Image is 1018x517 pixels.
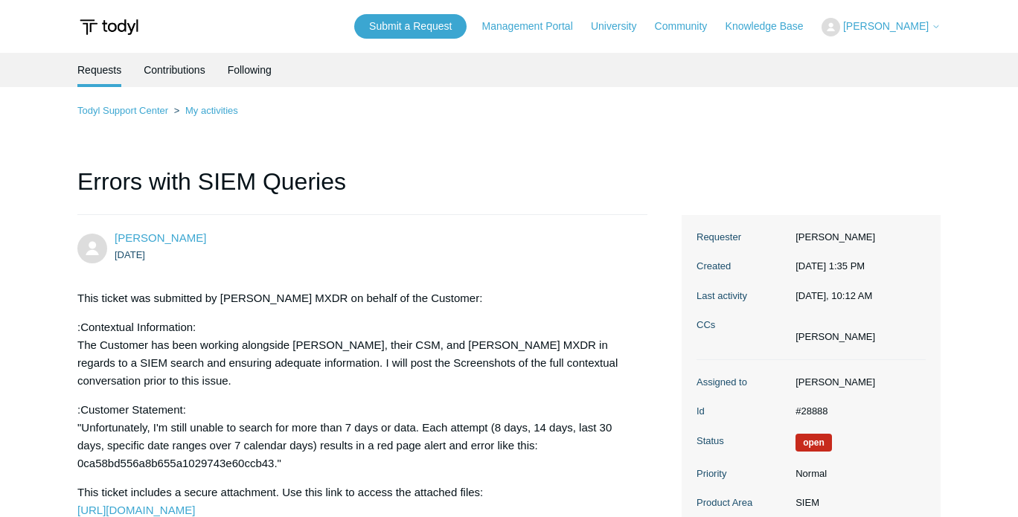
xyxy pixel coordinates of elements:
dt: Assigned to [697,375,788,390]
a: University [591,19,651,34]
a: Following [228,53,272,87]
dd: [PERSON_NAME] [788,230,926,245]
dt: Id [697,404,788,419]
dt: Requester [697,230,788,245]
li: Requests [77,53,121,87]
dt: CCs [697,318,788,333]
p: :Contextual Information: The Customer has been working alongside [PERSON_NAME], their CSM, and [P... [77,318,633,390]
a: Submit a Request [354,14,467,39]
a: My activities [185,105,238,116]
a: [URL][DOMAIN_NAME] [77,504,195,516]
li: My activities [171,105,238,116]
dd: Normal [788,466,926,481]
p: :Customer Statement: "Unfortunately, I'm still unable to search for more than 7 days or data. Eac... [77,401,633,472]
a: Contributions [144,53,205,87]
button: [PERSON_NAME] [822,18,941,36]
span: [PERSON_NAME] [843,20,929,32]
dt: Created [697,259,788,274]
time: 10/13/2025, 13:35 [795,260,865,272]
li: Jason Roth [795,330,875,344]
li: Todyl Support Center [77,105,171,116]
span: Adam Dominguez [115,231,206,244]
a: [PERSON_NAME] [115,231,206,244]
dd: SIEM [788,495,926,510]
time: 10/15/2025, 10:12 [795,290,872,301]
dd: [PERSON_NAME] [788,375,926,390]
a: Management Portal [482,19,588,34]
p: This ticket was submitted by [PERSON_NAME] MXDR on behalf of the Customer: [77,289,633,307]
h1: Errors with SIEM Queries [77,164,647,215]
img: Todyl Support Center Help Center home page [77,13,141,41]
time: 10/13/2025, 13:35 [115,249,145,260]
dt: Priority [697,466,788,481]
dt: Product Area [697,495,788,510]
a: Community [655,19,723,34]
span: We are working on a response for you [795,434,832,452]
a: Knowledge Base [726,19,819,34]
dt: Last activity [697,289,788,304]
dd: #28888 [788,404,926,419]
dt: Status [697,434,788,449]
a: Todyl Support Center [77,105,168,116]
